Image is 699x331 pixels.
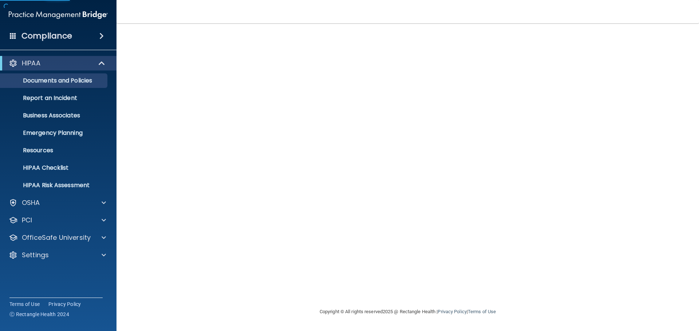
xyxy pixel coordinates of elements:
a: HIPAA [9,59,106,68]
a: Terms of Use [9,300,40,308]
a: OfficeSafe University [9,233,106,242]
img: PMB logo [9,8,108,22]
a: Terms of Use [468,309,496,314]
span: Ⓒ Rectangle Health 2024 [9,311,69,318]
h4: Compliance [21,31,72,41]
a: OSHA [9,198,106,207]
p: OSHA [22,198,40,207]
a: Privacy Policy [48,300,81,308]
a: Privacy Policy [438,309,466,314]
p: Resources [5,147,104,154]
p: Report an Incident [5,94,104,102]
p: Settings [22,251,49,259]
a: PCI [9,216,106,225]
div: Copyright © All rights reserved 2025 @ Rectangle Health | | [275,300,541,323]
p: Emergency Planning [5,129,104,137]
p: PCI [22,216,32,225]
p: Business Associates [5,112,104,119]
p: HIPAA Checklist [5,164,104,171]
p: OfficeSafe University [22,233,91,242]
p: HIPAA Risk Assessment [5,182,104,189]
p: Documents and Policies [5,77,104,84]
a: Settings [9,251,106,259]
p: HIPAA [22,59,40,68]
